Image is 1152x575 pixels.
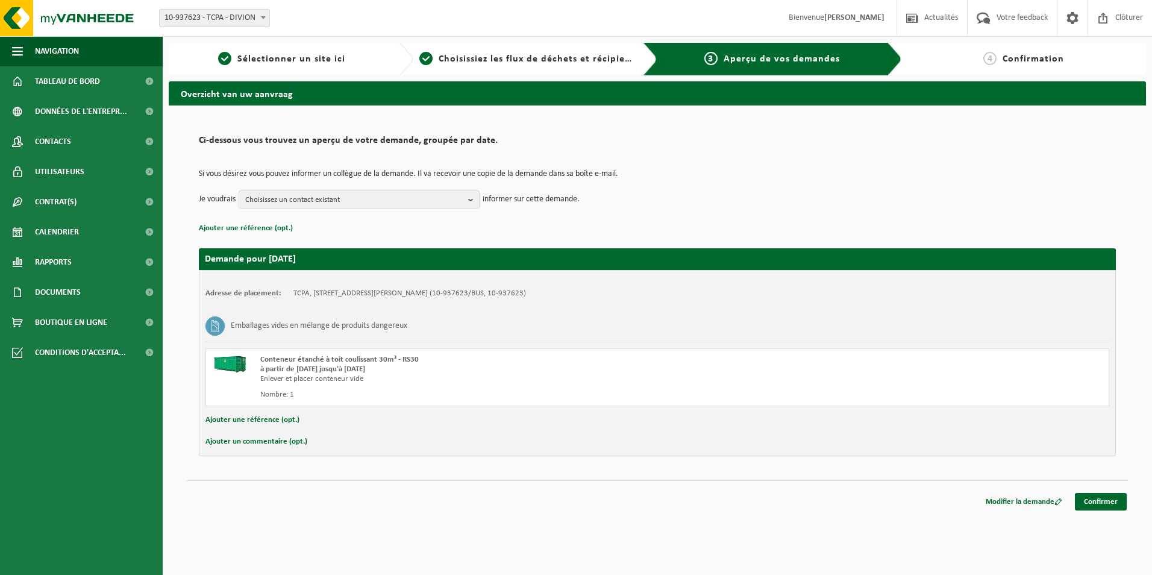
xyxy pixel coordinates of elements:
[205,289,281,297] strong: Adresse de placement:
[199,170,1116,178] p: Si vous désirez vous pouvez informer un collègue de la demande. Il va recevoir une copie de la de...
[983,52,997,65] span: 4
[205,254,296,264] strong: Demande pour [DATE]
[35,187,77,217] span: Contrat(s)
[169,81,1146,105] h2: Overzicht van uw aanvraag
[159,9,270,27] span: 10-937623 - TCPA - DIVION
[160,10,269,27] span: 10-937623 - TCPA - DIVION
[35,307,107,338] span: Boutique en ligne
[212,355,248,373] img: HK-RS-30-GN-00.png
[260,365,365,373] strong: à partir de [DATE] jusqu'à [DATE]
[35,96,127,127] span: Données de l'entrepr...
[419,52,634,66] a: 2Choisissiez les flux de déchets et récipients
[35,247,72,277] span: Rapports
[1075,493,1127,511] a: Confirmer
[199,136,1116,152] h2: Ci-dessous vous trouvez un aperçu de votre demande, groupée par date.
[199,221,293,236] button: Ajouter une référence (opt.)
[260,374,706,384] div: Enlever et placer conteneur vide
[260,390,706,400] div: Nombre: 1
[704,52,718,65] span: 3
[239,190,480,209] button: Choisissez un contact existant
[218,52,231,65] span: 1
[35,157,84,187] span: Utilisateurs
[245,191,463,209] span: Choisissez un contact existant
[35,338,126,368] span: Conditions d'accepta...
[35,217,79,247] span: Calendrier
[35,127,71,157] span: Contacts
[293,289,526,298] td: TCPA, [STREET_ADDRESS][PERSON_NAME] (10-937623/BUS, 10-937623)
[35,66,100,96] span: Tableau de bord
[419,52,433,65] span: 2
[237,54,345,64] span: Sélectionner un site ici
[824,13,884,22] strong: [PERSON_NAME]
[260,356,419,363] span: Conteneur étanché à toit coulissant 30m³ - RS30
[1003,54,1064,64] span: Confirmation
[977,493,1071,511] a: Modifier la demande
[483,190,580,209] p: informer sur cette demande.
[35,36,79,66] span: Navigation
[231,316,407,336] h3: Emballages vides en mélange de produits dangereux
[439,54,639,64] span: Choisissiez les flux de déchets et récipients
[724,54,840,64] span: Aperçu de vos demandes
[35,277,81,307] span: Documents
[205,412,299,428] button: Ajouter une référence (opt.)
[175,52,389,66] a: 1Sélectionner un site ici
[205,434,307,450] button: Ajouter un commentaire (opt.)
[199,190,236,209] p: Je voudrais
